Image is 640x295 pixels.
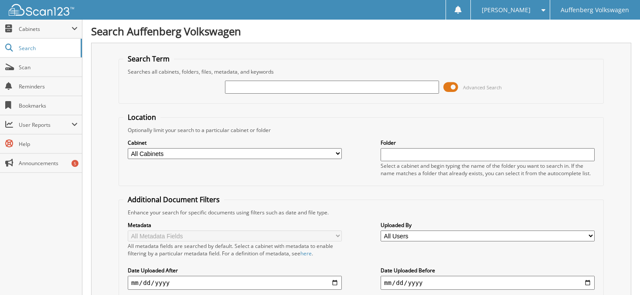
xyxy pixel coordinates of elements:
[128,242,342,257] div: All metadata fields are searched by default. Select a cabinet with metadata to enable filtering b...
[381,139,595,146] label: Folder
[128,276,342,290] input: start
[463,84,502,91] span: Advanced Search
[123,112,160,122] legend: Location
[123,209,599,216] div: Enhance your search for specific documents using filters such as date and file type.
[123,68,599,75] div: Searches all cabinets, folders, files, metadata, and keywords
[19,83,78,90] span: Reminders
[482,7,531,13] span: [PERSON_NAME]
[123,195,224,204] legend: Additional Document Filters
[19,140,78,148] span: Help
[123,54,174,64] legend: Search Term
[381,221,595,229] label: Uploaded By
[19,159,78,167] span: Announcements
[381,162,595,177] div: Select a cabinet and begin typing the name of the folder you want to search in. If the name match...
[19,121,71,129] span: User Reports
[71,160,78,167] div: 5
[19,64,78,71] span: Scan
[9,4,74,16] img: scan123-logo-white.svg
[561,7,629,13] span: Auffenberg Volkswagen
[128,139,342,146] label: Cabinet
[128,267,342,274] label: Date Uploaded After
[19,102,78,109] span: Bookmarks
[128,221,342,229] label: Metadata
[19,25,71,33] span: Cabinets
[19,44,76,52] span: Search
[123,126,599,134] div: Optionally limit your search to a particular cabinet or folder
[381,267,595,274] label: Date Uploaded Before
[381,276,595,290] input: end
[91,24,631,38] h1: Search Auffenberg Volkswagen
[300,250,312,257] a: here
